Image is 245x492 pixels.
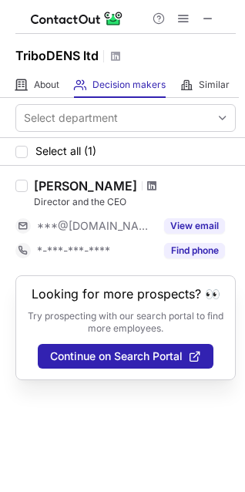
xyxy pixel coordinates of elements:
[92,79,166,91] span: Decision makers
[38,344,213,369] button: Continue on Search Portal
[31,9,123,28] img: ContactOut v5.3.10
[32,287,220,301] header: Looking for more prospects? 👀
[199,79,230,91] span: Similar
[27,310,224,335] p: Try prospecting with our search portal to find more employees.
[24,110,118,126] div: Select department
[50,350,183,362] span: Continue on Search Portal
[15,46,99,65] h1: TriboDENS ltd
[164,243,225,258] button: Reveal Button
[164,218,225,234] button: Reveal Button
[37,219,155,233] span: ***@[DOMAIN_NAME]
[34,195,236,209] div: Director and the CEO
[35,145,96,157] span: Select all (1)
[34,178,137,194] div: [PERSON_NAME]
[34,79,59,91] span: About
